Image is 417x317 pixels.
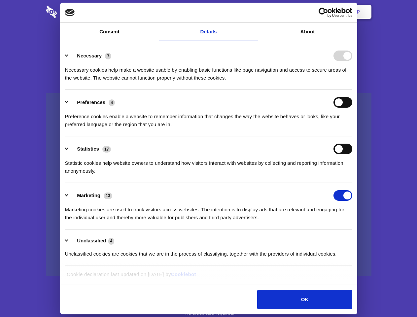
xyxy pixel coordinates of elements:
span: 4 [108,238,115,244]
div: Preference cookies enable a website to remember information that changes the way the website beha... [65,108,352,128]
a: Cookiebot [171,271,196,277]
a: Contact [268,2,298,22]
label: Necessary [77,53,102,58]
a: Consent [60,23,159,41]
div: Marketing cookies are used to track visitors across websites. The intention is to display ads tha... [65,201,352,222]
h4: Auto-redaction of sensitive data, encrypted data sharing and self-destructing private chats. Shar... [46,60,371,82]
button: Necessary (7) [65,51,116,61]
button: OK [257,290,352,309]
a: Pricing [194,2,223,22]
span: 13 [104,193,112,199]
a: Wistia video thumbnail [46,93,371,276]
span: 4 [109,99,115,106]
a: Details [159,23,258,41]
button: Statistics (17) [65,144,115,154]
button: Unclassified (4) [65,237,119,245]
label: Statistics [77,146,99,152]
a: Usercentrics Cookiebot - opens in a new window [295,8,352,18]
a: About [258,23,357,41]
img: logo-wordmark-white-trans-d4663122ce5f474addd5e946df7df03e33cb6a1c49d2221995e7729f52c070b2.svg [46,6,102,18]
div: Necessary cookies help make a website usable by enabling basic functions like page navigation and... [65,61,352,82]
h1: Eliminate Slack Data Loss. [46,30,371,53]
button: Marketing (13) [65,190,117,201]
img: logo [65,9,75,16]
span: 17 [102,146,111,153]
div: Cookie declaration last updated on [DATE] by [62,270,355,283]
div: Unclassified cookies are cookies that we are in the process of classifying, together with the pro... [65,245,352,258]
button: Preferences (4) [65,97,119,108]
label: Marketing [77,193,100,198]
iframe: Drift Widget Chat Controller [384,284,409,309]
span: 7 [105,53,111,59]
a: Login [299,2,328,22]
div: Statistic cookies help website owners to understand how visitors interact with websites by collec... [65,154,352,175]
label: Preferences [77,99,105,105]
